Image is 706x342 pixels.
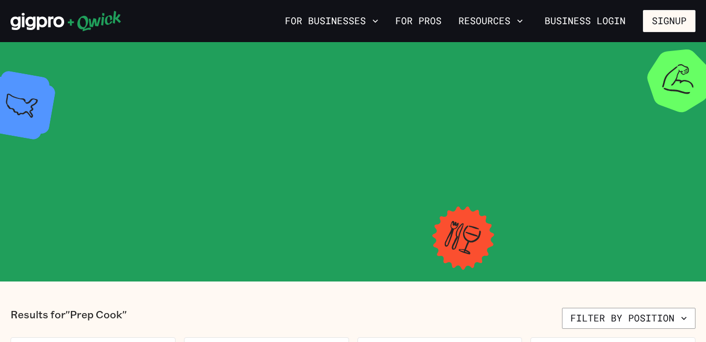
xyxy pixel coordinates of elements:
button: Filter by position [562,308,695,329]
p: Results for "Prep Cook" [11,308,127,329]
a: Business Login [536,10,635,32]
button: Signup [643,10,695,32]
span: WORK IN HOSPITALITY WHENEVER YOU WANT. [70,166,637,284]
a: For Pros [391,12,446,30]
button: For Businesses [281,12,383,30]
button: Resources [454,12,527,30]
span: [GEOGRAPHIC_DATA] [315,148,391,160]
